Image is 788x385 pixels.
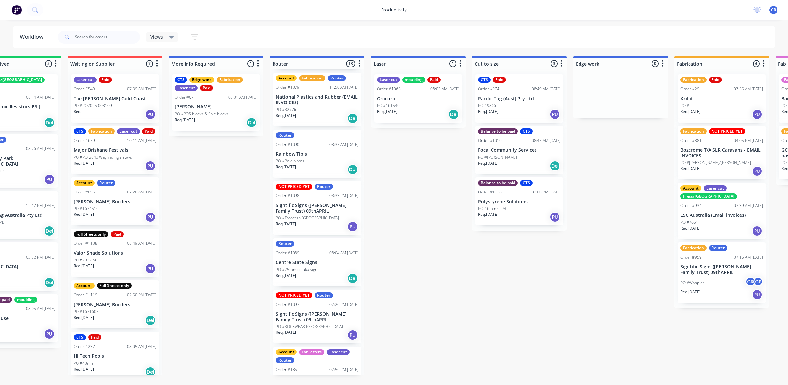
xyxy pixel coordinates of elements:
[71,74,159,123] div: Laser cutPaidOrder #54907:39 AM [DATE]The [PERSON_NAME] Gold CoastPO #PO2025-008109Req.PU
[74,240,97,246] div: Order #1108
[74,334,86,340] div: CTS
[475,177,563,226] div: Balance to be paidCTSOrder #112603:00 PM [DATE]Polystyrene SolutionsPO #6mm CL ACReq.[DATE]PU
[44,226,55,236] div: Del
[771,7,776,13] span: CR
[478,147,561,153] p: Focal Community Services
[88,128,115,134] div: Fabrication
[678,183,766,239] div: AccountLaser cutPress/[GEOGRAPHIC_DATA]Order #93407:39 AM [DATE]LSC Australia (Email invoices)PO ...
[478,109,498,115] p: Req. [DATE]
[14,297,37,303] div: moulding
[200,85,213,91] div: Paid
[709,245,727,251] div: Router
[276,311,359,323] p: Signtific Signs ([PERSON_NAME] Family Trust) 09thAPRIL
[276,267,317,273] p: PO #25mm celuka sign
[680,185,701,191] div: Account
[273,181,361,235] div: NOT PRICED YETRouterOrder #109803:33 PM [DATE]Signtific Signs ([PERSON_NAME] Family Trust) 09thAP...
[680,128,707,134] div: Fabrication
[127,138,156,144] div: 10:11 AM [DATE]
[189,77,214,83] div: Edge work
[550,109,560,120] div: PU
[74,154,132,160] p: PO #PO-2843 Wayfinding arrows
[478,103,496,109] p: PO #9866
[74,128,86,134] div: CTS
[753,277,763,286] div: CS
[299,349,324,355] div: Fab letters
[276,292,312,298] div: NOT PRICED YET
[680,138,702,144] div: Order #881
[680,264,763,275] p: Signtific Signs ([PERSON_NAME] Family Trust) 09thAPRIL
[377,96,460,102] p: Grocorp
[142,128,155,134] div: Paid
[430,86,460,92] div: 08:03 AM [DATE]
[449,109,459,120] div: Del
[74,360,94,366] p: PO #40mm
[71,229,159,277] div: Full Sheets onlyPaidOrder #110808:49 AM [DATE]Valor Shade SolutionsPO #2332 ACReq.[DATE]PU
[74,292,97,298] div: Order #1119
[478,189,502,195] div: Order #1126
[329,84,359,90] div: 11:50 AM [DATE]
[172,74,260,131] div: CTSEdge workFabricationLaser cutPaidOrder #67108:01 AM [DATE][PERSON_NAME]PO #POS blocks & Sale b...
[145,315,156,326] div: Del
[145,212,156,222] div: PU
[74,302,156,307] p: [PERSON_NAME] Builders
[74,231,108,237] div: Full Sheets only
[478,160,498,166] p: Req. [DATE]
[276,164,296,170] p: Req. [DATE]
[478,138,502,144] div: Order #1019
[276,193,299,199] div: Order #1098
[550,212,560,222] div: PU
[74,109,81,115] p: Req.
[175,94,196,100] div: Order #671
[276,241,294,247] div: Router
[752,109,762,120] div: PU
[734,86,763,92] div: 07:55 AM [DATE]
[74,309,98,315] p: PO #1671605
[127,189,156,195] div: 07:20 AM [DATE]
[678,242,766,303] div: FabricationRouterOrder #95907:15 AM [DATE]Signtific Signs ([PERSON_NAME] Family Trust) 09thAPRILP...
[734,203,763,209] div: 07:39 AM [DATE]
[475,74,563,123] div: CTSPaidOrder #97408:49 AM [DATE]Pacific Tug (Aust) Pty LtdPO #9866Req.[DATE]PU
[680,254,702,260] div: Order #959
[327,349,350,355] div: Laser cut
[329,302,359,307] div: 02:20 PM [DATE]
[329,142,359,147] div: 08:35 AM [DATE]
[680,245,707,251] div: Fabrication
[329,193,359,199] div: 03:33 PM [DATE]
[478,86,499,92] div: Order #974
[145,109,156,120] div: PU
[74,160,94,166] p: Req. [DATE]
[680,160,751,166] p: PO #[PERSON_NAME]/[PERSON_NAME]
[71,126,159,174] div: CTSFabricationLaser cutPaidOrder #65910:11 AM [DATE]Major Brisbane FestivalsPO #PO-2843 Wayfindin...
[704,185,727,191] div: Laser cut
[44,174,55,185] div: PU
[680,289,701,295] p: Req. [DATE]
[276,94,359,105] p: National Plastics and Rubber (EMAIL INVOICES)
[12,5,22,15] img: Factory
[402,77,425,83] div: moulding
[329,367,359,373] div: 02:56 PM [DATE]
[680,96,763,102] p: Xzibit
[20,33,47,41] div: Workflow
[117,128,140,134] div: Laser cut
[74,189,95,195] div: Order #696
[680,147,763,159] p: Bozcrome T/A SLR Caravans - EMAIL INVOICES
[680,109,701,115] p: Req. [DATE]
[347,273,358,283] div: Del
[315,292,333,298] div: Router
[75,31,140,44] input: Search for orders...
[127,292,156,298] div: 02:50 PM [DATE]
[478,128,518,134] div: Balance to be paid
[532,189,561,195] div: 03:00 PM [DATE]
[71,332,159,380] div: CTSPaidOrder #23708:05 AM [DATE]Hi Tech PoolsPO #40mmReq.[DATE]Del
[734,254,763,260] div: 07:15 AM [DATE]
[347,330,358,340] div: PU
[276,215,339,221] p: PO #Tarocash [GEOGRAPHIC_DATA]
[478,154,517,160] p: PO #[PERSON_NAME]
[26,94,55,100] div: 08:14 AM [DATE]
[74,366,94,372] p: Req. [DATE]
[175,77,187,83] div: CTS
[74,77,97,83] div: Laser cut
[680,77,707,83] div: Fabrication
[71,177,159,226] div: AccountRouterOrder #69607:20 AM [DATE][PERSON_NAME] BuildersPO #1674516Req.[DATE]PU
[44,277,55,288] div: Del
